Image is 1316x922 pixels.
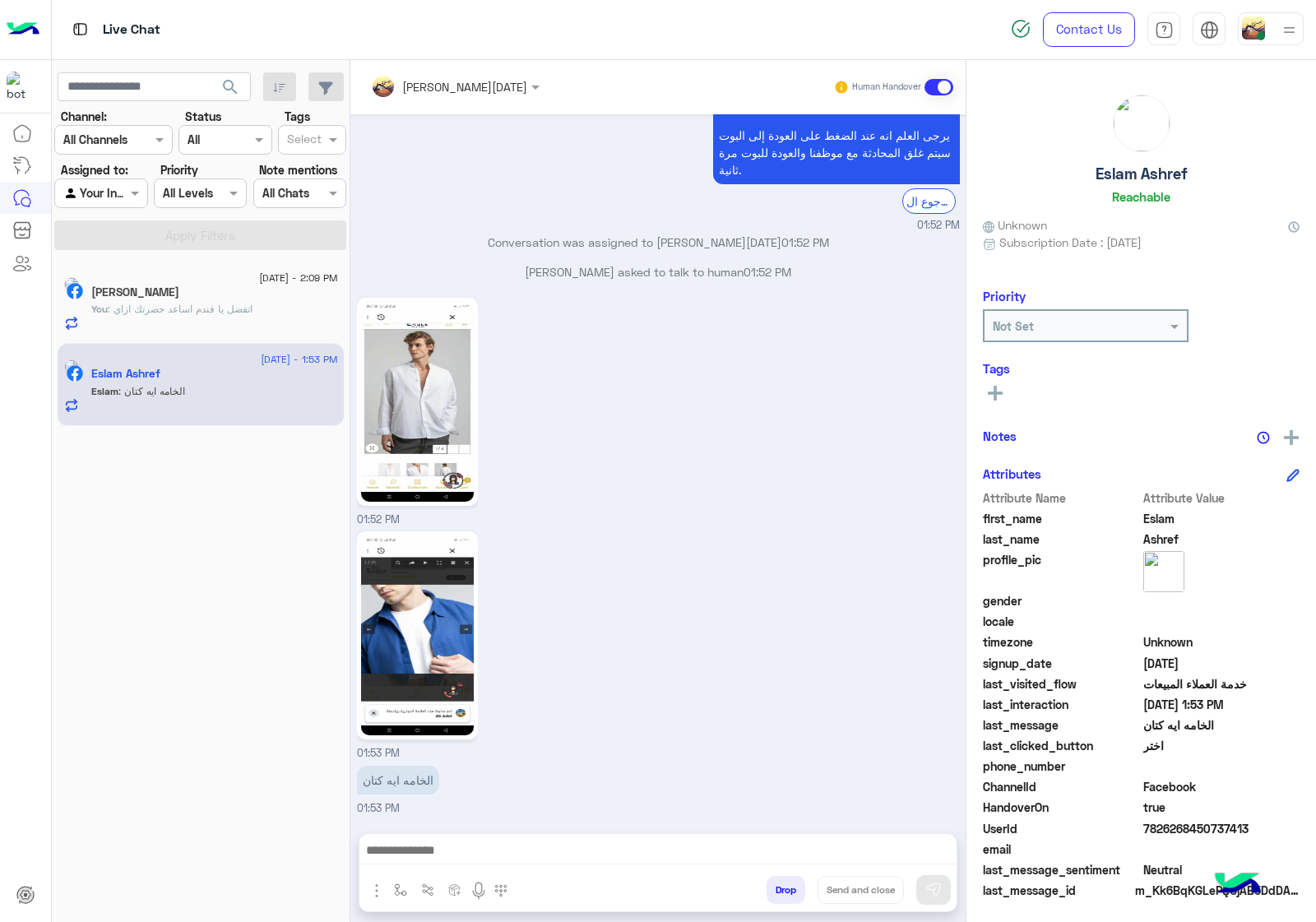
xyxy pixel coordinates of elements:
[983,758,1140,775] span: phone_number
[357,263,960,280] p: [PERSON_NAME] asked to talk to human
[999,234,1142,251] span: Subscription Date : [DATE]
[1143,551,1184,592] img: picture
[394,883,407,897] img: select flow
[1279,20,1300,40] img: profile
[852,81,921,94] small: Human Handover
[1143,489,1300,507] span: Attribute Value
[361,535,474,735] img: 541144000_1548576956155150_3079354241724983777_n.jpg
[61,161,128,178] label: Assigned to:
[448,883,461,897] img: create order
[983,696,1140,713] span: last_interaction
[415,876,442,903] button: Trigger scenario
[1257,431,1270,444] img: notes
[91,285,179,299] h5: احمد سلامه
[357,766,439,795] p: 5/9/2025, 1:53 PM
[64,359,79,374] img: picture
[1143,758,1300,775] span: null
[367,881,387,901] img: send attachment
[1143,510,1300,527] span: Eslam
[1143,861,1300,878] span: 0
[1155,21,1174,39] img: tab
[361,302,474,502] img: 541248109_785815817151456_7130653543207209631_n.jpg
[983,841,1140,858] span: email
[983,861,1140,878] span: last_message_sentiment
[818,876,904,904] button: Send and close
[494,884,507,897] img: make a call
[983,882,1132,899] span: last_message_id
[7,72,36,101] img: 713415422032625
[67,283,83,299] img: Facebook
[1209,856,1267,914] img: hulul-logo.png
[983,216,1047,234] span: Unknown
[1242,16,1265,39] img: userImage
[469,881,489,901] img: send voice note
[1143,696,1300,713] span: 2025-09-05T10:53:14.979Z
[1112,189,1170,204] h6: Reachable
[1147,12,1180,47] a: tab
[983,551,1140,589] span: profile_pic
[983,655,1140,672] span: signup_date
[160,161,198,178] label: Priority
[1143,675,1300,693] span: خدمة العملاء المبيعات
[1143,799,1300,816] span: true
[983,429,1017,443] h6: Notes
[1143,841,1300,858] span: null
[983,799,1140,816] span: HandoverOn
[70,19,90,39] img: tab
[1143,613,1300,630] span: null
[91,385,118,397] span: Eslam
[357,802,400,814] span: 01:53 PM
[64,277,79,292] img: picture
[1143,592,1300,609] span: null
[925,882,942,898] img: send message
[1143,655,1300,672] span: 2024-08-30T18:56:33.532Z
[357,234,960,251] p: Conversation was assigned to [PERSON_NAME][DATE]
[744,265,791,279] span: 01:52 PM
[261,352,337,367] span: [DATE] - 1:53 PM
[781,235,829,249] span: 01:52 PM
[211,72,251,108] button: search
[1011,19,1031,39] img: spinner
[983,613,1140,630] span: locale
[259,161,337,178] label: Note mentions
[983,633,1140,651] span: timezone
[54,220,346,250] button: Apply Filters
[713,86,960,184] p: 5/9/2025, 1:52 PM
[185,108,221,125] label: Status
[61,108,107,125] label: Channel:
[983,466,1041,481] h6: Attributes
[421,883,434,897] img: Trigger scenario
[983,489,1140,507] span: Attribute Name
[442,876,469,903] button: create order
[902,188,956,214] div: الرجوع ال Bot
[983,361,1300,376] h6: Tags
[1043,12,1135,47] a: Contact Us
[767,876,805,904] button: Drop
[357,513,400,526] span: 01:52 PM
[108,303,253,315] span: اتفضل يا فندم اساعد حضرتك ازاي
[983,675,1140,693] span: last_visited_flow
[1135,882,1300,899] span: m_Kk6BqKGLePQUjAB5DdDAKxUYfJfV8LFQM0XnIztfoSsW58Ua1II_PdkgyA62q7VCExTWOQ5lpffCwFSTVH5P1Q
[285,130,322,151] div: Select
[983,737,1140,754] span: last_clicked_button
[917,218,960,234] span: 01:52 PM
[387,876,415,903] button: select flow
[983,592,1140,609] span: gender
[983,530,1140,548] span: last_name
[357,747,400,759] span: 01:53 PM
[91,303,108,315] span: You
[1284,430,1299,445] img: add
[983,820,1140,837] span: UserId
[1114,95,1170,151] img: picture
[1143,778,1300,795] span: 0
[1143,530,1300,548] span: Ashref
[983,716,1140,734] span: last_message
[1143,737,1300,754] span: اختر
[67,365,83,382] img: Facebook
[103,19,160,41] p: Live Chat
[983,510,1140,527] span: first_name
[1143,633,1300,651] span: Unknown
[1143,716,1300,734] span: الخامه ايه كتان
[1143,820,1300,837] span: 7826268450737413
[220,77,240,97] span: search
